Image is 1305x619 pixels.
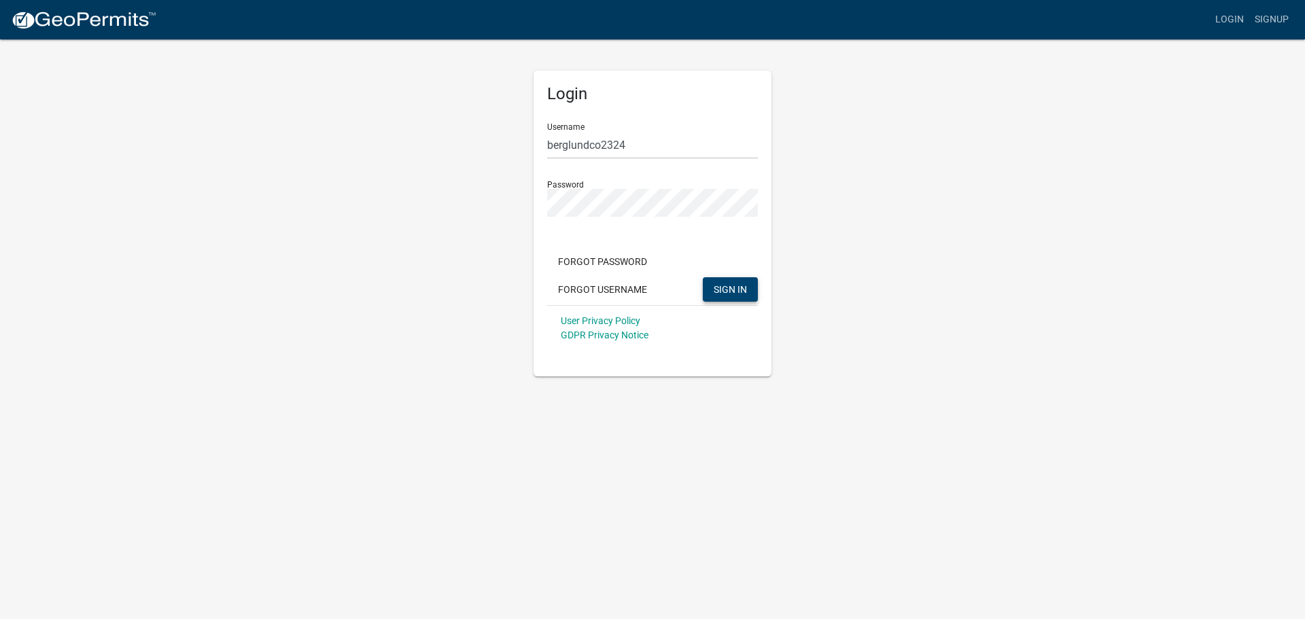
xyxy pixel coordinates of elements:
[547,249,658,274] button: Forgot Password
[703,277,758,302] button: SIGN IN
[561,330,648,340] a: GDPR Privacy Notice
[714,283,747,294] span: SIGN IN
[1210,7,1249,33] a: Login
[561,315,640,326] a: User Privacy Policy
[547,84,758,104] h5: Login
[547,277,658,302] button: Forgot Username
[1249,7,1294,33] a: Signup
